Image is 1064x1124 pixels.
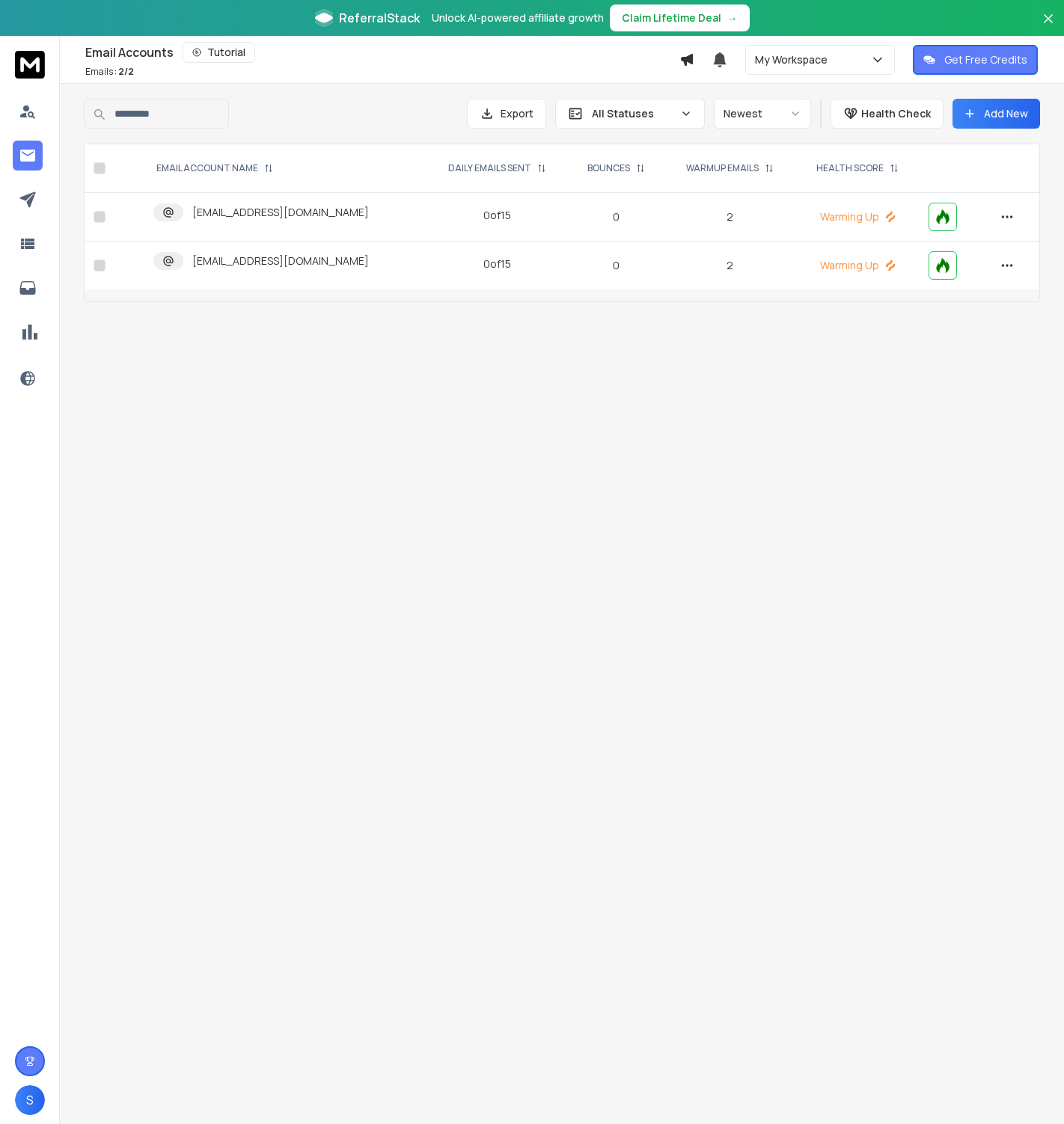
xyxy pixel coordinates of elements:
[578,209,655,224] p: 0
[467,99,546,129] button: Export
[610,4,750,31] button: Claim Lifetime Deal→
[578,258,655,273] p: 0
[587,162,630,174] p: BOUNCES
[727,10,738,25] span: →
[483,208,511,223] div: 0 of 15
[804,258,911,273] p: Warming Up
[592,106,674,121] p: All Statuses
[192,205,369,220] p: [EMAIL_ADDRESS][DOMAIN_NAME]
[85,42,679,63] div: Email Accounts
[944,52,1027,67] p: Get Free Credits
[483,257,511,271] div: 0 of 15
[861,106,931,121] p: Health Check
[664,242,795,290] td: 2
[339,9,420,27] span: ReferralStack
[432,10,604,25] p: Unlock AI-powered affiliate growth
[913,45,1038,75] button: Get Free Credits
[183,42,255,63] button: Tutorial
[448,162,531,174] p: DAILY EMAILS SENT
[192,254,369,268] p: [EMAIL_ADDRESS][DOMAIN_NAME]
[831,99,944,129] button: Health Check
[15,1085,45,1115] button: S
[686,162,759,174] p: WARMUP EMAILS
[816,162,884,174] p: HEALTH SCORE
[118,65,134,78] span: 2 / 2
[755,52,834,67] p: My Workspace
[804,209,911,224] p: Warming Up
[953,99,1040,129] button: Add New
[714,99,811,129] button: Newest
[85,66,134,78] p: Emails :
[664,193,795,242] td: 2
[1039,9,1058,45] button: Close banner
[156,162,273,174] div: EMAIL ACCOUNT NAME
